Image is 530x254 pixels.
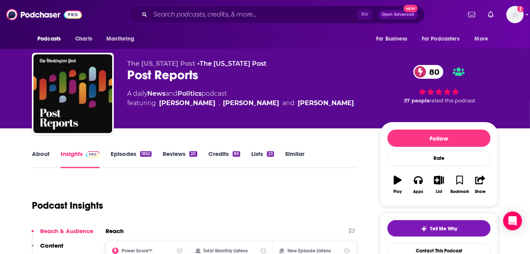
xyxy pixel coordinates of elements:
[470,171,491,199] button: Share
[208,150,240,168] a: Credits85
[298,98,354,108] div: [PERSON_NAME]
[506,6,524,23] span: Logged in as amandagibson
[506,6,524,23] button: Show profile menu
[380,60,498,109] div: 80 57 peoplerated this podcast
[485,8,497,21] a: Show notifications dropdown
[219,98,220,108] span: ,
[404,5,418,12] span: New
[147,90,165,97] a: News
[32,32,71,46] button: open menu
[469,32,498,46] button: open menu
[122,248,152,254] h2: Power Score™
[70,32,97,46] a: Charts
[413,189,424,194] div: Apps
[40,227,93,235] p: Reach & Audience
[197,60,267,67] span: •
[101,32,145,46] button: open menu
[189,151,197,157] div: 20
[449,171,470,199] button: Bookmark
[178,90,202,97] a: Politics
[285,150,304,168] a: Similar
[417,32,471,46] button: open menu
[430,226,458,232] span: Tell Me Why
[376,33,407,44] span: For Business
[382,13,415,17] span: Open Advanced
[287,248,331,254] h2: New Episode Listens
[204,248,248,254] h2: Total Monthly Listens
[75,33,92,44] span: Charts
[129,6,425,24] div: Search podcasts, credits, & more...
[33,54,112,133] img: Post Reports
[40,242,63,249] p: Content
[200,60,267,67] a: The [US_STATE] Post
[413,65,443,79] a: 80
[6,7,82,22] img: Podchaser - Follow, Share and Rate Podcasts
[233,151,240,157] div: 85
[422,33,460,44] span: For Podcasters
[358,9,372,20] span: ⌘ K
[223,98,279,108] div: [PERSON_NAME]
[387,130,491,147] button: Follow
[387,220,491,237] button: tell me why sparkleTell Me Why
[475,33,488,44] span: More
[32,200,103,211] h1: Podcast Insights
[506,6,524,23] img: User Profile
[159,98,215,108] div: [PERSON_NAME]
[421,65,443,79] span: 80
[387,150,491,166] div: Rate
[450,189,469,194] div: Bookmark
[251,150,274,168] a: Lists23
[503,211,522,230] div: Open Intercom Messenger
[371,32,417,46] button: open menu
[282,98,295,108] span: and
[86,151,100,158] img: Podchaser Pro
[404,98,430,104] span: 57 people
[517,6,524,12] svg: Add a profile image
[267,151,274,157] div: 23
[111,150,152,168] a: Episodes1852
[150,8,358,21] input: Search podcasts, credits, & more...
[37,33,61,44] span: Podcasts
[475,189,486,194] div: Share
[127,60,195,67] span: The [US_STATE] Post
[430,98,475,104] span: rated this podcast
[140,151,152,157] div: 1852
[378,10,418,19] button: Open AdvancedNew
[165,90,178,97] span: and
[163,150,197,168] a: Reviews20
[394,189,402,194] div: Play
[429,171,449,199] button: List
[436,189,442,194] div: List
[387,171,408,199] button: Play
[32,150,50,168] a: About
[61,150,100,168] a: InsightsPodchaser Pro
[127,89,354,108] div: A daily podcast
[106,33,134,44] span: Monitoring
[421,226,427,232] img: tell me why sparkle
[32,227,93,242] button: Reach & Audience
[127,98,354,108] span: featuring
[408,171,428,199] button: Apps
[106,227,124,235] h2: Reach
[465,8,478,21] a: Show notifications dropdown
